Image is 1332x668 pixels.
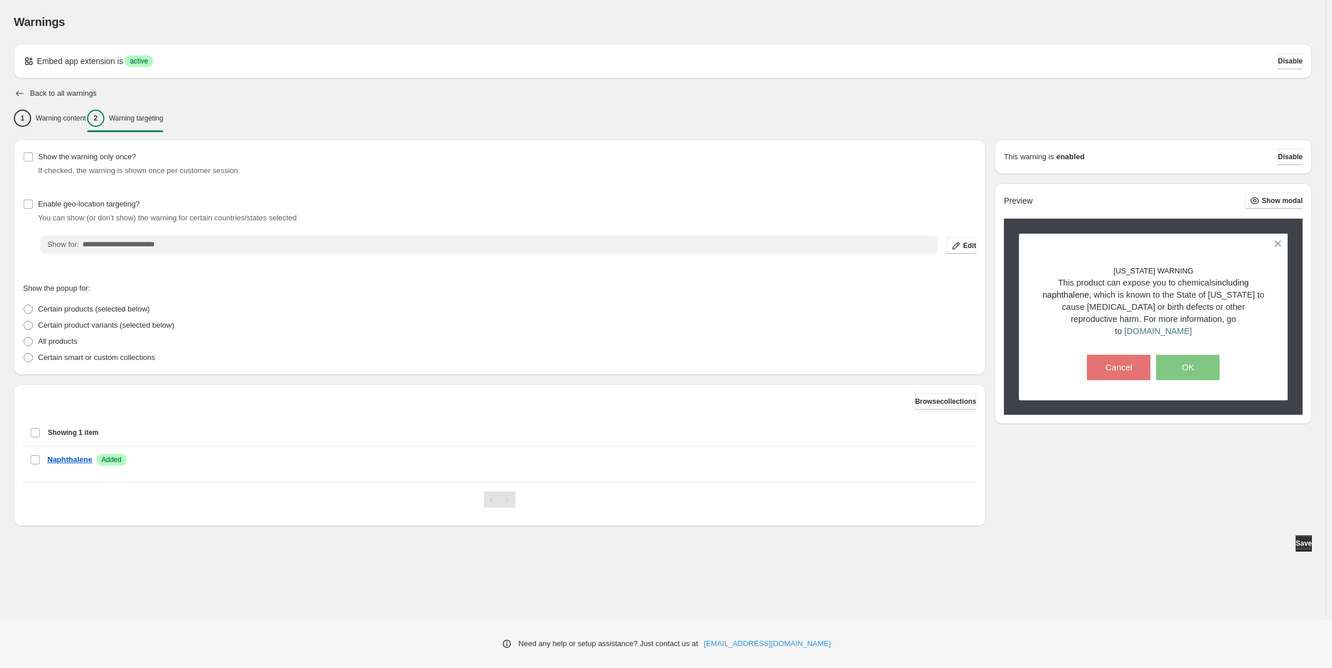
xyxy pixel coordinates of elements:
p: Certain smart or custom collections [38,352,155,363]
button: Browsecollections [915,393,976,410]
span: Show the popup for: [23,284,90,292]
div: 2 [87,110,104,127]
span: Show modal [1262,196,1303,205]
span: This product can expose you to chemicals [1058,278,1216,287]
button: Cancel [1087,355,1150,380]
button: 2Warning targeting [87,106,163,130]
strong: enabled [1056,151,1085,163]
p: All products [38,336,77,347]
span: You can show (or don't show) the warning for certain countries/states selected [38,213,297,222]
span: including naphthalene [1043,278,1265,336]
span: Certain product variants (selected below) [38,321,174,329]
span: Added [101,455,122,464]
p: This warning is [1004,151,1054,163]
button: 1Warning content [14,106,86,130]
a: [DOMAIN_NAME] [1124,327,1192,336]
span: Save [1296,539,1312,548]
span: Warnings [14,16,65,28]
button: Save [1296,535,1312,551]
p: Warning targeting [109,114,163,123]
button: OK [1156,355,1220,380]
span: Show the warning only once? [38,152,136,161]
span: active [130,57,148,66]
span: Browse collections [915,397,976,406]
span: Disable [1278,152,1303,162]
span: Show for: [47,240,79,249]
span: , which is known to the State of [US_STATE] to cause [MEDICAL_DATA] or birth defects or other rep... [1062,290,1265,336]
span: Showing 1 item [48,428,99,437]
nav: Pagination [484,491,516,508]
a: Naphthalene [47,454,92,466]
h2: Back to all warnings [30,89,97,98]
span: Certain products (selected below) [38,305,150,313]
span: Edit [963,241,976,250]
p: Warning content [36,114,86,123]
a: [EMAIL_ADDRESS][DOMAIN_NAME] [704,638,831,650]
h2: Preview [1004,196,1033,206]
p: [US_STATE] WARNING [1039,265,1268,277]
div: 1 [14,110,31,127]
p: Embed app extension is [37,55,123,67]
span: If checked, the warning is shown once per customer session [38,166,238,175]
button: Show modal [1246,193,1303,209]
span: Enable geo-location targeting? [38,200,140,208]
button: Disable [1278,149,1303,165]
button: Edit [947,238,976,254]
button: Disable [1278,53,1303,69]
span: Disable [1278,57,1303,66]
